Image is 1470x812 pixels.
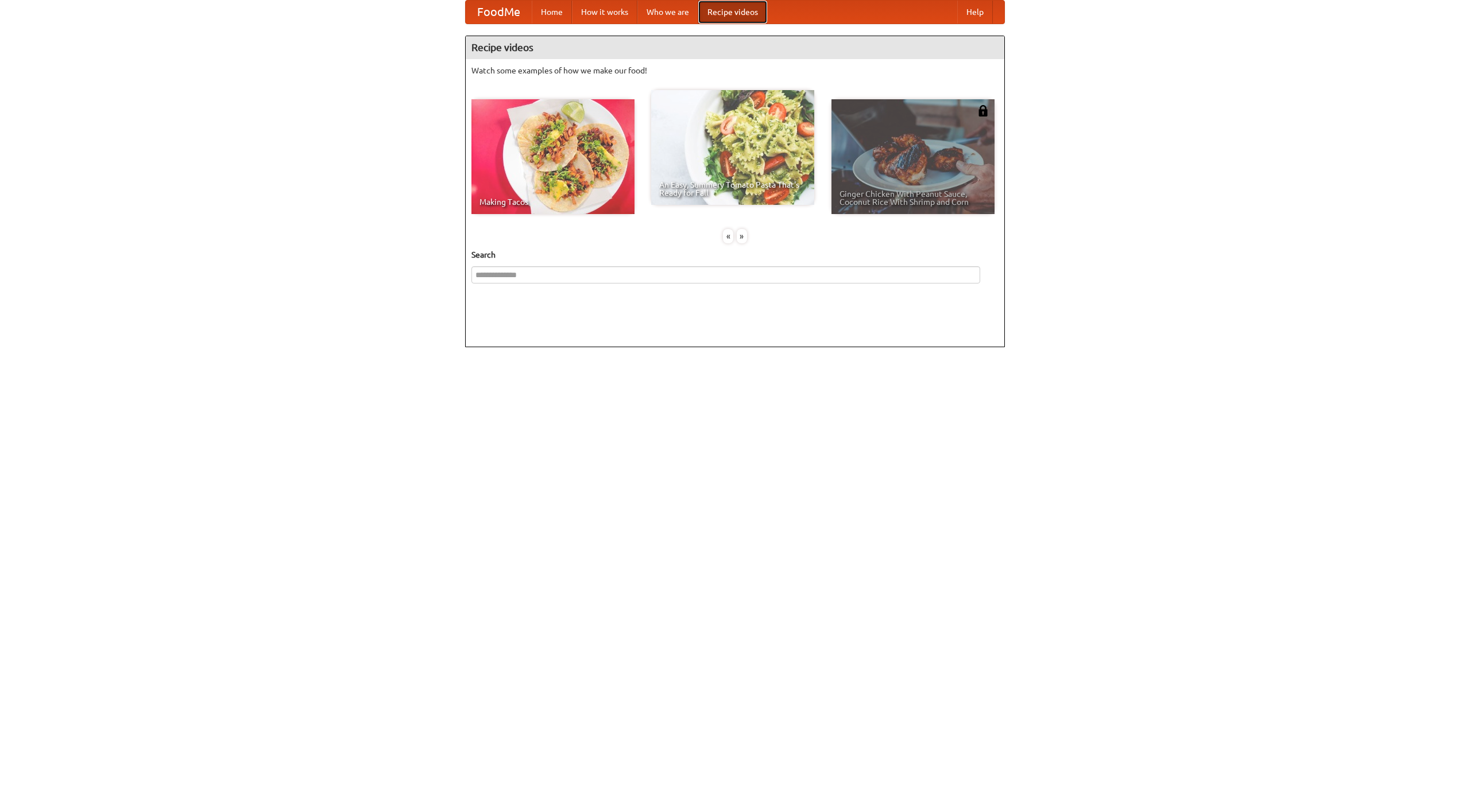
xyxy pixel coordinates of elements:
div: « [723,229,733,243]
img: 483408.png [977,105,989,116]
span: Making Tacos [479,198,626,206]
a: Who we are [637,1,698,24]
a: Home [532,1,572,24]
div: » [737,229,747,243]
h4: Recipe videos [466,36,1004,59]
span: An Easy, Summery Tomato Pasta That's Ready for Fall [659,181,806,197]
a: Recipe videos [698,1,767,24]
h5: Search [471,249,999,261]
a: FoodMe [466,1,532,24]
a: An Easy, Summery Tomato Pasta That's Ready for Fall [651,90,814,205]
a: Help [957,1,993,24]
p: Watch some examples of how we make our food! [471,65,999,76]
a: Making Tacos [471,99,635,214]
a: How it works [572,1,637,24]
